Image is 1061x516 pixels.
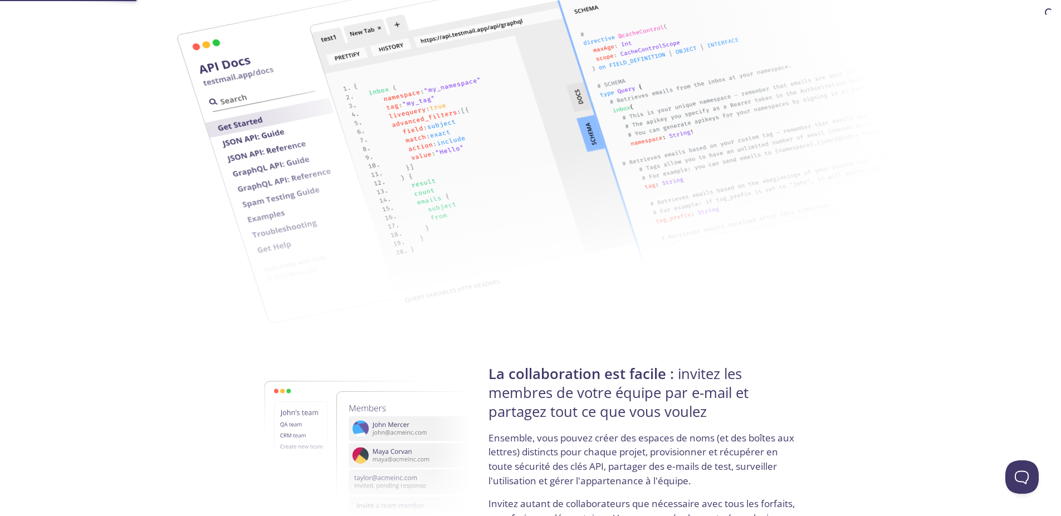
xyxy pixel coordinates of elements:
font: invitez les membres de votre équipe par e-mail et partagez tout ce que vous voulez [488,364,749,422]
font: La collaboration est facile : [488,364,674,384]
iframe: Aide Scout Beacon - Ouvrir [1005,460,1039,494]
font: Ensemble, vous pouvez créer des espaces de noms (et des boîtes aux lettres) distincts pour chaque... [488,431,794,487]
